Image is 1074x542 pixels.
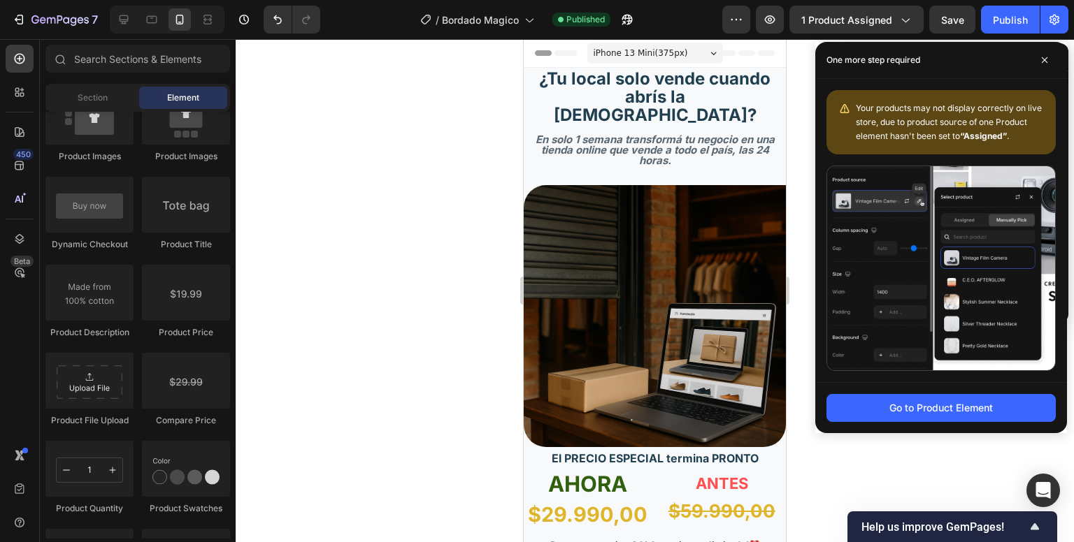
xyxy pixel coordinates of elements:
[45,45,230,73] input: Search Sections & Elements
[826,394,1056,422] button: Go to Product Element
[13,149,34,160] div: 450
[142,414,230,427] div: Compare Price
[45,326,134,339] div: Product Description
[78,91,108,104] span: Section
[142,502,230,515] div: Product Swatches
[6,6,104,34] button: 7
[1026,474,1060,507] div: Open Intercom Messenger
[92,11,98,28] p: 7
[861,520,1026,534] span: Help us improve GemPages!
[142,326,230,339] div: Product Price
[929,6,975,34] button: Save
[436,13,439,27] span: /
[826,53,920,67] p: One more step required
[856,103,1042,141] span: Your products may not display correctly on live store, due to product source of one Product eleme...
[960,131,1007,141] b: “Assigned”
[134,460,263,484] div: $59.990,00
[566,13,605,26] span: Published
[45,150,134,163] div: Product Images
[167,91,199,104] span: Element
[524,39,786,542] iframe: Design area
[993,13,1028,27] div: Publish
[801,13,892,27] span: 1 product assigned
[142,150,230,163] div: Product Images
[264,6,320,34] div: Undo/Redo
[45,414,134,427] div: Product File Upload
[27,500,236,511] strong: Descuento activo SOLO por tiempo limitado!⏰
[10,256,34,267] div: Beta
[889,400,993,415] div: Go to Product Element
[45,238,134,251] div: Dynamic Checkout
[941,14,964,26] span: Save
[789,6,924,34] button: 1 product assigned
[45,502,134,515] div: Product Quantity
[981,6,1040,34] button: Publish
[142,238,230,251] div: Product Title
[861,518,1043,535] button: Show survey - Help us improve GemPages!
[442,13,519,27] span: Bordado Magico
